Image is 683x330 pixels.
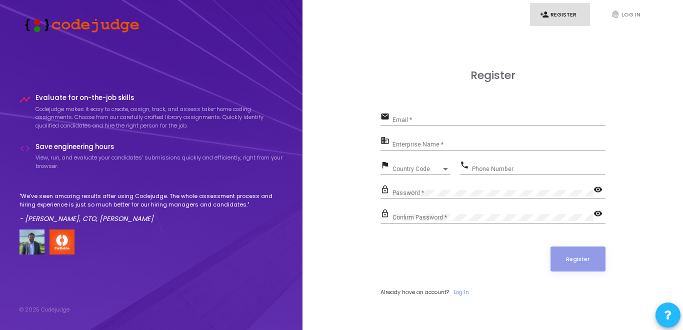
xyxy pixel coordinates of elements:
[550,246,605,271] button: Register
[593,184,605,196] mat-icon: visibility
[601,3,661,26] a: fingerprintLog In
[380,160,392,172] mat-icon: flag
[35,105,283,130] p: Codejudge makes it easy to create, assign, track, and assess take-home coding assignments. Choose...
[392,116,605,123] input: Email
[49,229,74,254] img: company-logo
[380,111,392,123] mat-icon: email
[19,192,283,208] p: "We've seen amazing results after using Codejudge. The whole assessment process and hiring experi...
[19,214,153,223] em: - [PERSON_NAME], CTO, [PERSON_NAME]
[35,153,283,170] p: View, run, and evaluate your candidates’ submissions quickly and efficiently, right from your bro...
[540,10,549,19] i: person_add
[380,288,449,296] span: Already have an account?
[380,184,392,196] mat-icon: lock_outline
[19,305,69,314] div: © 2025 Codejudge
[380,69,605,82] h3: Register
[392,141,605,148] input: Enterprise Name
[472,165,605,172] input: Phone Number
[392,166,441,172] span: Country Code
[35,94,283,102] h4: Evaluate for on-the-job skills
[19,143,30,154] i: code
[593,208,605,220] mat-icon: visibility
[19,229,44,254] img: user image
[380,208,392,220] mat-icon: lock_outline
[35,143,283,151] h4: Save engineering hours
[460,160,472,172] mat-icon: phone
[453,288,469,296] a: Log In
[380,135,392,147] mat-icon: business
[611,10,620,19] i: fingerprint
[530,3,590,26] a: person_addRegister
[19,94,30,105] i: timeline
